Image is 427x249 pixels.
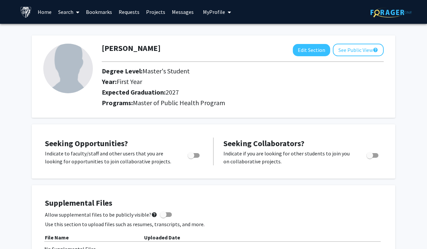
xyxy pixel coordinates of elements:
[223,149,354,165] p: Indicate if you are looking for other students to join you on collaborative projects.
[117,77,142,86] span: First Year
[373,46,378,54] mat-icon: help
[115,0,143,23] a: Requests
[45,220,382,228] p: Use this section to upload files such as resumes, transcripts, and more.
[293,44,330,56] button: Edit Section
[83,0,115,23] a: Bookmarks
[166,88,179,96] span: 2027
[45,211,157,219] span: Allow supplemental files to be publicly visible?
[55,0,83,23] a: Search
[102,78,327,86] h2: Year:
[364,149,382,159] div: Toggle
[45,138,128,148] span: Seeking Opportunities?
[144,234,180,241] b: Uploaded Date
[142,67,190,75] span: Master's Student
[20,6,32,18] img: Johns Hopkins University Logo
[143,0,169,23] a: Projects
[370,7,412,18] img: ForagerOne Logo
[169,0,197,23] a: Messages
[45,234,69,241] b: File Name
[133,99,225,107] span: Master of Public Health Program
[45,198,382,208] h4: Supplemental Files
[43,44,93,93] img: Profile Picture
[333,44,384,56] button: See Public View
[5,219,28,244] iframe: Chat
[102,99,384,107] h2: Programs:
[102,88,327,96] h2: Expected Graduation:
[34,0,55,23] a: Home
[185,149,203,159] div: Toggle
[223,138,304,148] span: Seeking Collaborators?
[102,44,161,53] h1: [PERSON_NAME]
[102,67,327,75] h2: Degree Level:
[151,211,157,219] mat-icon: help
[203,9,225,15] span: My Profile
[45,149,175,165] p: Indicate to faculty/staff and other users that you are looking for opportunities to join collabor...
